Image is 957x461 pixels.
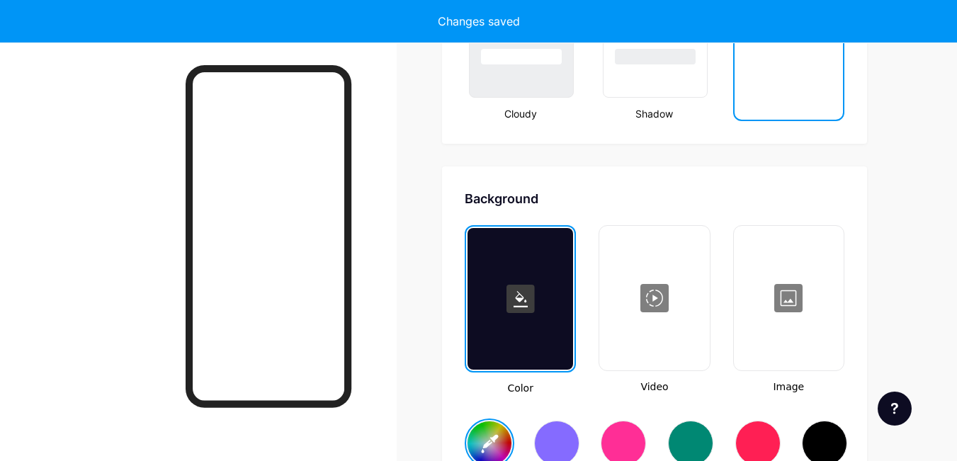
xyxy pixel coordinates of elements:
div: Background [465,189,844,208]
span: Video [599,380,710,394]
span: Color [465,381,576,396]
div: Changes saved [438,13,520,30]
div: Cloudy [465,106,576,121]
span: Image [733,380,844,394]
div: Shadow [599,106,710,121]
